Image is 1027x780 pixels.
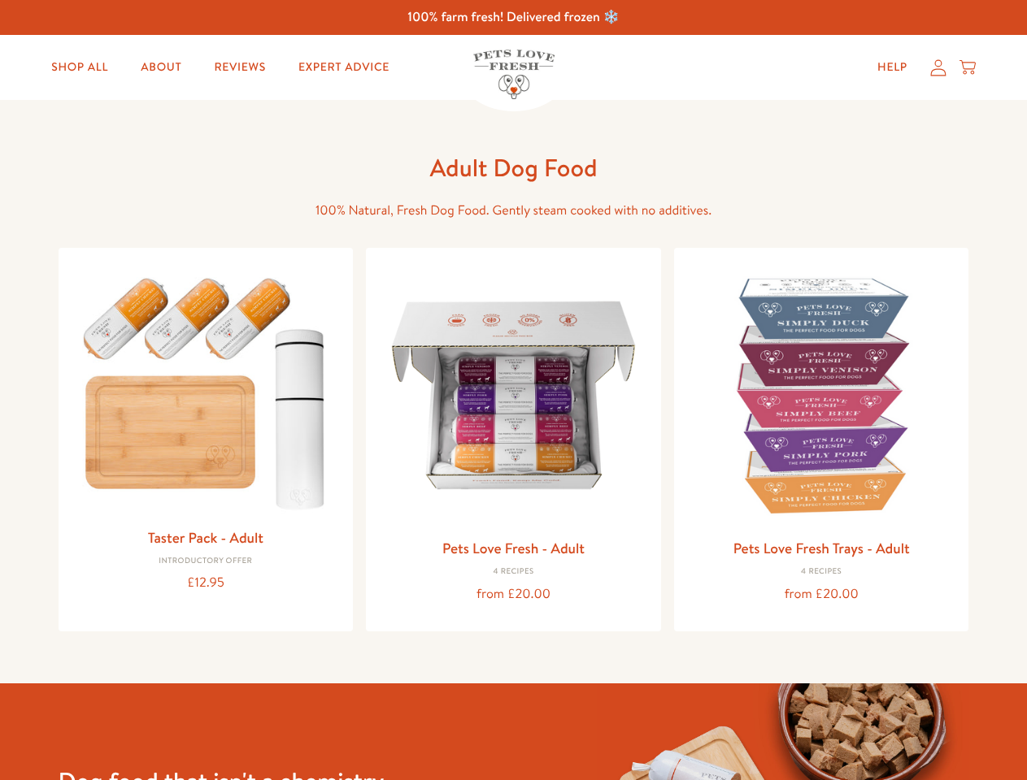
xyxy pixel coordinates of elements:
img: Taster Pack - Adult [72,261,341,518]
a: Help [864,51,920,84]
div: 4 Recipes [379,567,648,577]
a: Pets Love Fresh Trays - Adult [733,538,910,558]
div: Introductory Offer [72,557,341,566]
a: Reviews [201,51,278,84]
div: £12.95 [72,572,341,594]
a: About [128,51,194,84]
a: Shop All [38,51,121,84]
div: from £20.00 [687,583,956,605]
div: 4 Recipes [687,567,956,577]
a: Taster Pack - Adult [148,527,263,548]
div: from £20.00 [379,583,648,605]
img: Pets Love Fresh Trays - Adult [687,261,956,530]
a: Pets Love Fresh - Adult [442,538,585,558]
a: Expert Advice [285,51,403,84]
img: Pets Love Fresh [473,50,555,99]
span: 100% Natural, Fresh Dog Food. Gently steam cooked with no additives. [315,201,712,219]
img: Pets Love Fresh - Adult [379,261,648,530]
h1: Adult Dog Food [254,152,774,184]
